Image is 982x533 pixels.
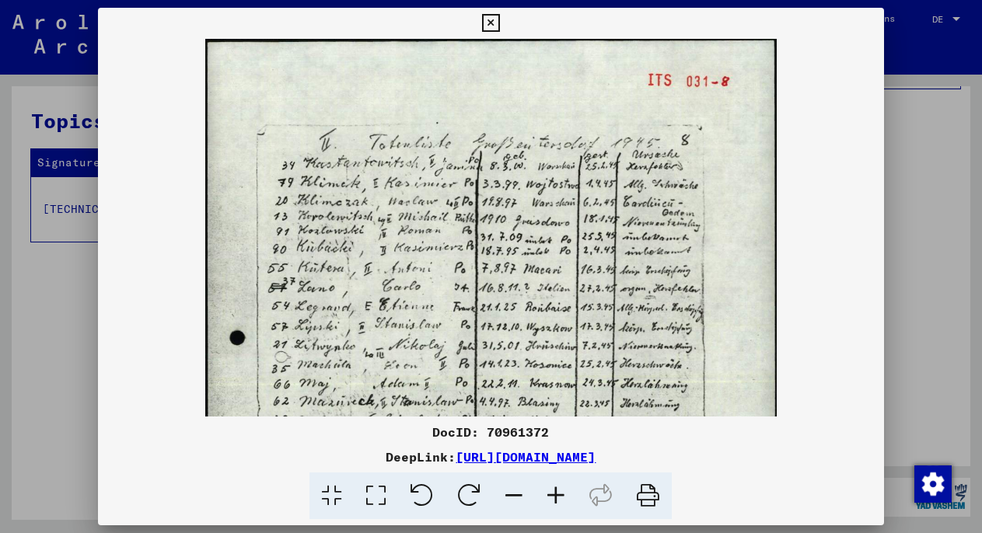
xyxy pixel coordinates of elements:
[456,449,596,465] a: [URL][DOMAIN_NAME]
[914,465,951,502] div: Zustimmung ändern
[98,448,883,466] div: DeepLink:
[914,465,952,503] img: Zustimmung ändern
[98,423,883,441] div: DocID: 70961372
